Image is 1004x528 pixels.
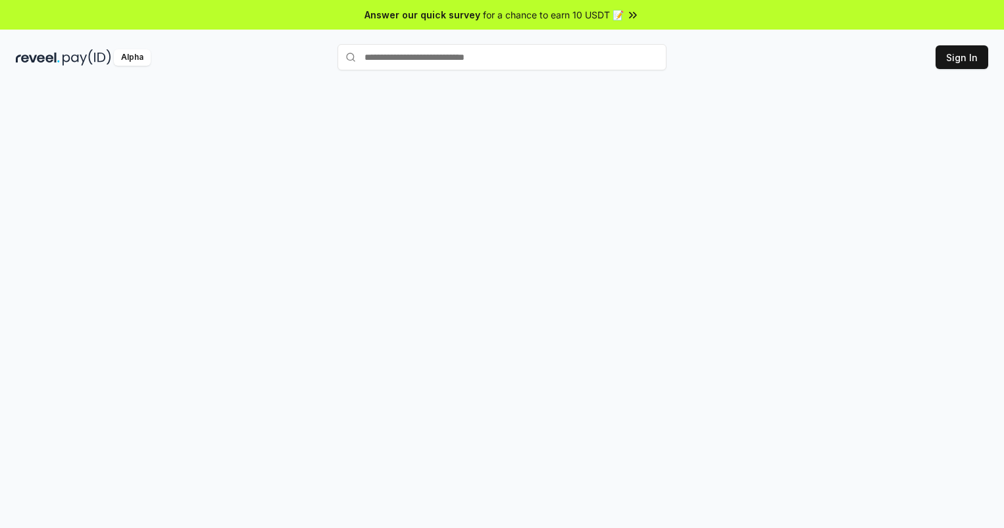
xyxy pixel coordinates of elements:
img: pay_id [63,49,111,66]
div: Alpha [114,49,151,66]
img: reveel_dark [16,49,60,66]
button: Sign In [936,45,988,69]
span: Answer our quick survey [364,8,480,22]
span: for a chance to earn 10 USDT 📝 [483,8,624,22]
